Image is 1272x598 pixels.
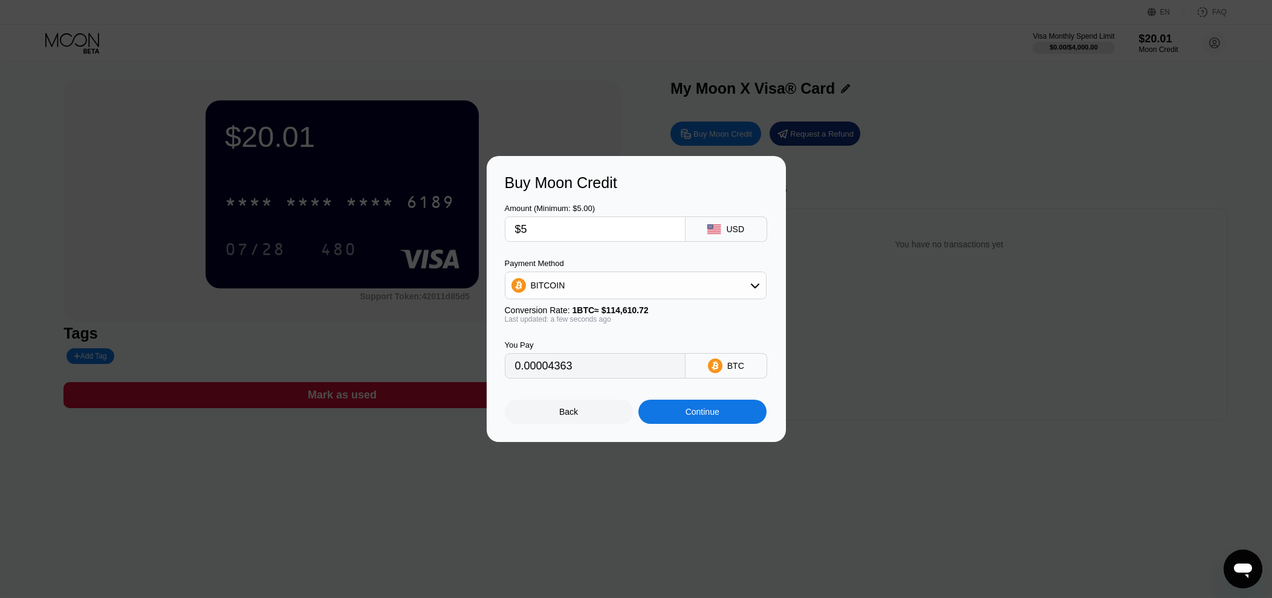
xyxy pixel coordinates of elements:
iframe: Schaltfläche zum Öffnen des Messaging-Fensters [1224,550,1262,588]
div: BTC [727,361,744,371]
div: Continue [686,407,719,417]
div: Last updated: a few seconds ago [505,315,767,323]
div: USD [726,224,744,234]
div: BITCOIN [505,273,766,297]
div: Conversion Rate: [505,305,767,315]
div: You Pay [505,340,686,349]
div: Amount (Minimum: $5.00) [505,204,686,213]
div: Back [505,400,633,424]
div: BITCOIN [531,281,565,290]
div: Continue [638,400,767,424]
input: $0.00 [515,217,675,241]
div: Buy Moon Credit [505,174,768,192]
span: 1 BTC ≈ $114,610.72 [573,305,649,315]
div: Payment Method [505,259,767,268]
div: Back [559,407,578,417]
